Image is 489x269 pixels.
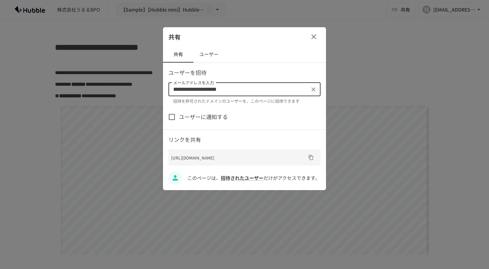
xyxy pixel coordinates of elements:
[163,27,326,46] div: 共有
[163,46,194,63] button: 共有
[194,46,224,63] button: ユーザー
[309,85,318,94] button: クリア
[171,154,306,161] p: [URL][DOMAIN_NAME]
[168,68,321,77] p: ユーザーを招待
[221,174,264,181] a: 招待されたユーザー
[173,80,214,85] label: メールアドレスを入力
[173,98,316,104] p: 招待を許可されたドメインのユーザーを、このページに招待できます
[168,135,321,144] p: リンクを共有
[306,152,316,163] button: URLをコピー
[187,174,321,182] p: このページは、 だけがアクセスできます。
[179,113,228,121] span: ユーザーに通知する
